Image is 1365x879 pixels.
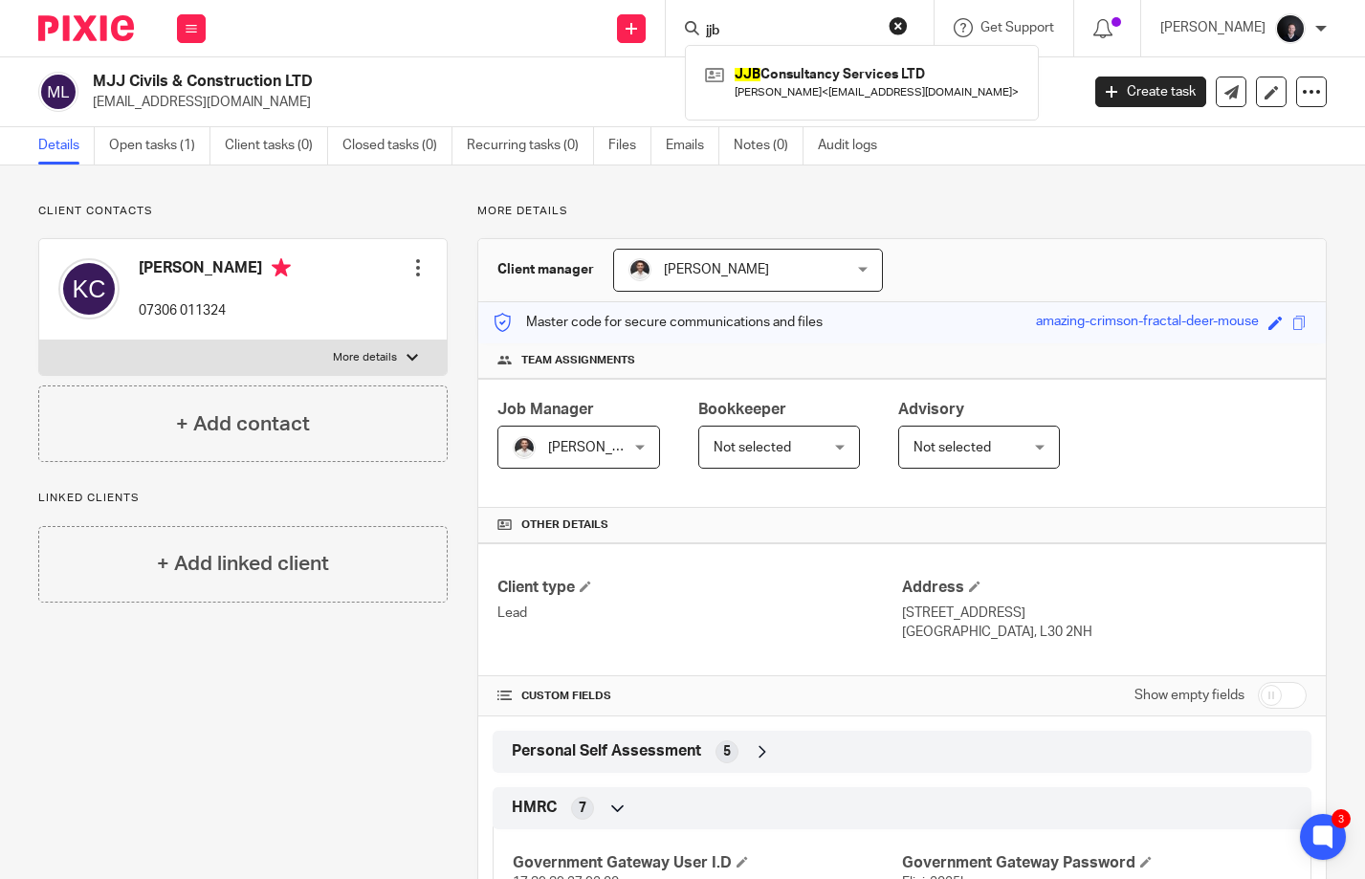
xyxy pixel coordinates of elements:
img: 455A2509.jpg [1275,13,1306,44]
h4: Government Gateway Password [902,853,1291,873]
i: Primary [272,258,291,277]
span: Personal Self Assessment [512,741,701,761]
span: Job Manager [497,402,594,417]
h4: CUSTOM FIELDS [497,689,902,704]
span: Bookkeeper [698,402,786,417]
span: Not selected [714,441,791,454]
h4: Government Gateway User I.D [513,853,902,873]
h4: [PERSON_NAME] [139,258,291,282]
h3: Client manager [497,260,594,279]
a: Open tasks (1) [109,127,210,165]
h4: Client type [497,578,902,598]
a: Files [608,127,651,165]
span: HMRC [512,798,557,818]
img: dom%20slack.jpg [513,436,536,459]
a: Recurring tasks (0) [467,127,594,165]
span: 5 [723,742,731,761]
span: [PERSON_NAME] [664,263,769,276]
label: Show empty fields [1134,686,1244,705]
span: [PERSON_NAME] [548,441,653,454]
p: [STREET_ADDRESS] [902,604,1307,623]
img: svg%3E [38,72,78,112]
img: svg%3E [58,258,120,319]
span: 7 [579,799,586,818]
span: Other details [521,517,608,533]
a: Client tasks (0) [225,127,328,165]
a: Details [38,127,95,165]
p: [PERSON_NAME] [1160,18,1266,37]
a: Closed tasks (0) [342,127,452,165]
p: [GEOGRAPHIC_DATA], L30 2NH [902,623,1307,642]
p: Lead [497,604,902,623]
p: More details [333,350,397,365]
a: Notes (0) [734,127,804,165]
h4: + Add linked client [157,549,329,579]
h4: Address [902,578,1307,598]
a: Create task [1095,77,1206,107]
p: Linked clients [38,491,448,506]
span: Team assignments [521,353,635,368]
img: dom%20slack.jpg [628,258,651,281]
button: Clear [889,16,908,35]
p: Client contacts [38,204,448,219]
a: Audit logs [818,127,892,165]
span: Not selected [914,441,991,454]
span: Get Support [980,21,1054,34]
p: More details [477,204,1327,219]
div: amazing-crimson-fractal-deer-mouse [1036,312,1259,334]
h4: + Add contact [176,409,310,439]
img: Pixie [38,15,134,41]
span: Advisory [898,402,964,417]
h2: MJJ Civils & Construction LTD [93,72,871,92]
p: Master code for secure communications and files [493,313,823,332]
a: Emails [666,127,719,165]
p: 07306 011324 [139,301,291,320]
div: 3 [1332,809,1351,828]
p: [EMAIL_ADDRESS][DOMAIN_NAME] [93,93,1067,112]
input: Search [704,23,876,40]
